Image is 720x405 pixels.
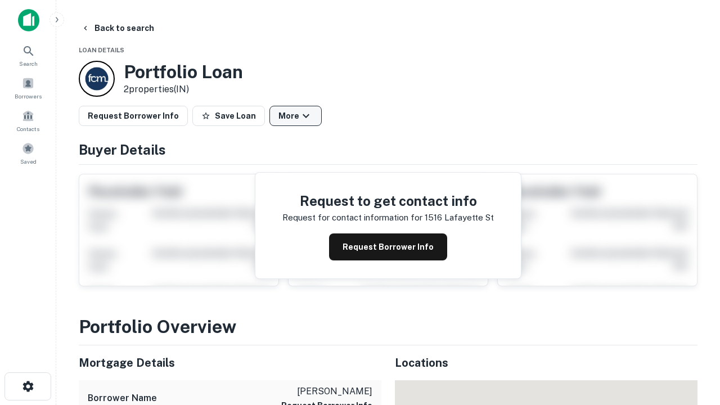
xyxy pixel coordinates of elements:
iframe: Chat Widget [664,279,720,333]
button: More [269,106,322,126]
button: Request Borrower Info [329,233,447,260]
h5: Mortgage Details [79,354,381,371]
p: Request for contact information for [282,211,422,224]
a: Contacts [3,105,53,136]
img: capitalize-icon.png [18,9,39,31]
span: Loan Details [79,47,124,53]
a: Search [3,40,53,70]
p: 1516 lafayette st [425,211,494,224]
span: Search [19,59,38,68]
button: Back to search [76,18,159,38]
h4: Request to get contact info [282,191,494,211]
h3: Portfolio Overview [79,313,697,340]
span: Contacts [17,124,39,133]
a: Saved [3,138,53,168]
p: [PERSON_NAME] [281,385,372,398]
button: Request Borrower Info [79,106,188,126]
p: 2 properties (IN) [124,83,243,96]
h5: Locations [395,354,697,371]
span: Borrowers [15,92,42,101]
a: Borrowers [3,73,53,103]
h3: Portfolio Loan [124,61,243,83]
h4: Buyer Details [79,139,697,160]
span: Saved [20,157,37,166]
h6: Borrower Name [88,391,157,405]
button: Save Loan [192,106,265,126]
